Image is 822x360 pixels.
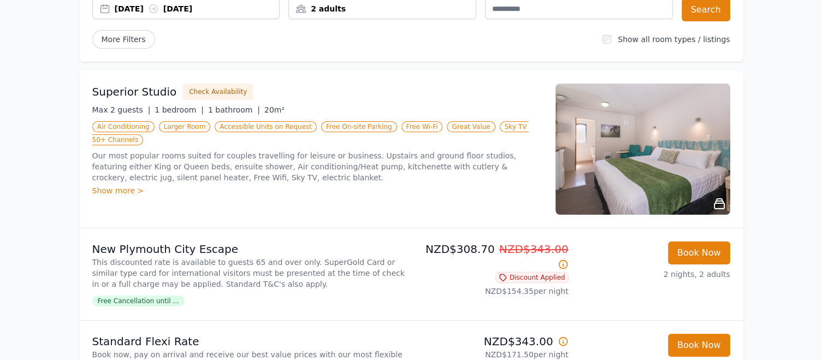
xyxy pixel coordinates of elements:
[92,84,177,99] h3: Superior Studio
[321,121,397,132] span: Free On-site Parking
[401,121,443,132] span: Free Wi-Fi
[155,105,204,114] span: 1 bedroom |
[183,84,253,100] button: Check Availability
[416,241,569,272] p: NZD$308.70
[92,30,155,49] span: More Filters
[92,334,407,349] p: Standard Flexi Rate
[416,334,569,349] p: NZD$343.00
[215,121,317,132] span: Accessible Units on Request
[264,105,285,114] span: 20m²
[495,272,569,283] span: Discount Applied
[668,334,730,357] button: Book Now
[577,269,730,280] p: 2 nights, 2 adults
[416,349,569,360] p: NZD$171.50 per night
[447,121,495,132] span: Great Value
[618,35,730,44] label: Show all room types / listings
[92,296,185,306] span: Free Cancellation until ...
[92,257,407,290] p: This discounted rate is available to guests 65 and over only. SuperGold Card or similar type card...
[668,241,730,264] button: Book Now
[115,3,280,14] div: [DATE] [DATE]
[92,185,542,196] div: Show more >
[92,150,542,183] p: Our most popular rooms suited for couples travelling for leisure or business. Upstairs and ground...
[289,3,476,14] div: 2 adults
[92,241,407,257] p: New Plymouth City Escape
[92,105,151,114] span: Max 2 guests |
[416,286,569,297] p: NZD$154.35 per night
[499,243,569,256] span: NZD$343.00
[159,121,211,132] span: Larger Room
[92,121,155,132] span: Air Conditioning
[208,105,260,114] span: 1 bathroom |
